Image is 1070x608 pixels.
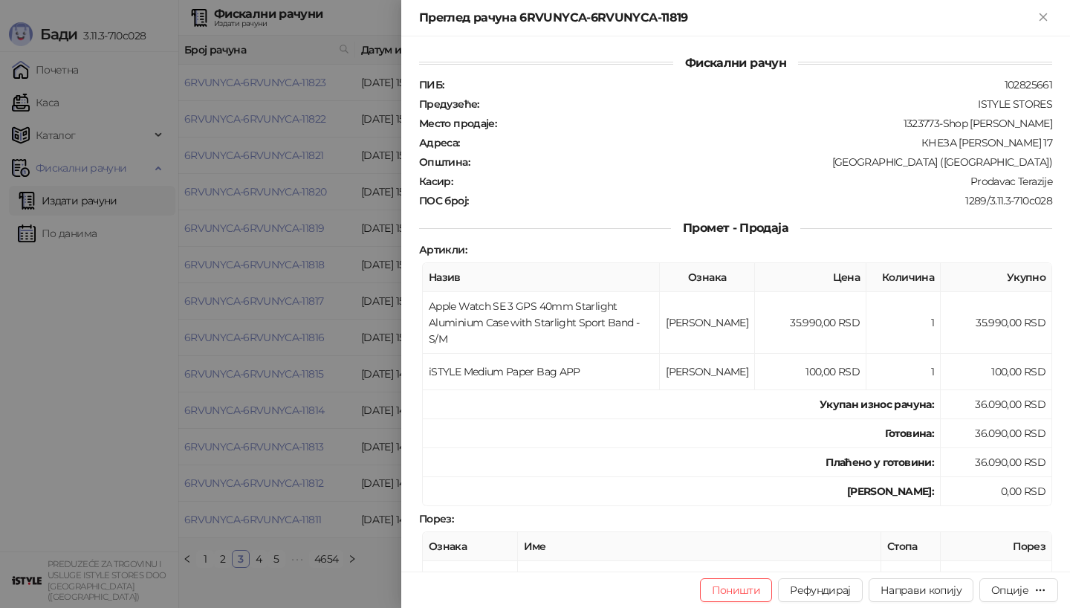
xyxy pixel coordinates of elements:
td: [PERSON_NAME] [660,354,755,390]
th: Цена [755,263,866,292]
td: 20,00% [881,561,941,598]
strong: ПИБ : [419,78,444,91]
button: Close [1034,9,1052,27]
td: 36.090,00 RSD [941,390,1052,419]
strong: Артикли : [419,243,467,256]
strong: ПОС број : [419,194,468,207]
td: 6.015,00 RSD [941,561,1052,598]
strong: [PERSON_NAME]: [847,485,934,498]
td: 1 [866,292,941,354]
button: Опције [979,578,1058,602]
button: Рефундирај [778,578,863,602]
td: 35.990,00 RSD [755,292,866,354]
div: 102825661 [445,78,1054,91]
strong: Место продаје : [419,117,496,130]
td: 100,00 RSD [941,354,1052,390]
strong: Касир : [419,175,453,188]
strong: Укупан износ рачуна : [820,398,934,411]
strong: Општина : [419,155,470,169]
span: Направи копију [881,583,962,597]
div: 1323773-Shop [PERSON_NAME] [498,117,1054,130]
div: [GEOGRAPHIC_DATA] ([GEOGRAPHIC_DATA]) [471,155,1054,169]
strong: Плаћено у готовини: [826,456,934,469]
td: 100,00 RSD [755,354,866,390]
div: 1289/3.11.3-710c028 [470,194,1054,207]
td: iSTYLE Medium Paper Bag APP [423,354,660,390]
td: 36.090,00 RSD [941,419,1052,448]
strong: Порез : [419,512,453,525]
div: КНЕЗА [PERSON_NAME] 17 [461,136,1054,149]
strong: Предузеће : [419,97,479,111]
td: [PERSON_NAME] [423,561,518,598]
th: Порез [941,532,1052,561]
strong: Адреса : [419,136,460,149]
span: Фискални рачун [673,56,798,70]
th: Укупно [941,263,1052,292]
th: Количина [866,263,941,292]
th: Ознака [423,532,518,561]
button: Направи копију [869,578,973,602]
th: Назив [423,263,660,292]
button: Поништи [700,578,773,602]
div: Преглед рачуна 6RVUNYCA-6RVUNYCA-11819 [419,9,1034,27]
td: 35.990,00 RSD [941,292,1052,354]
th: Име [518,532,881,561]
td: 0,00 RSD [941,477,1052,506]
div: Опције [991,583,1028,597]
td: О-ПДВ [518,561,881,598]
td: [PERSON_NAME] [660,292,755,354]
td: 1 [866,354,941,390]
span: Промет - Продаја [671,221,800,235]
div: Prodavac Terazije [454,175,1054,188]
td: Apple Watch SE 3 GPS 40mm Starlight Aluminium Case with Starlight Sport Band - S/M [423,292,660,354]
div: ISTYLE STORES [481,97,1054,111]
th: Стопа [881,532,941,561]
td: 36.090,00 RSD [941,448,1052,477]
strong: Готовина : [885,427,934,440]
th: Ознака [660,263,755,292]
